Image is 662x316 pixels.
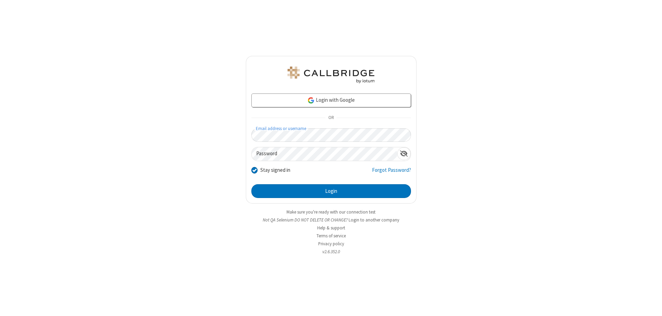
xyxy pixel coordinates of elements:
a: Terms of service [317,233,346,239]
li: v2.6.352.0 [246,248,417,255]
iframe: Chat [645,298,657,311]
a: Forgot Password? [372,166,411,179]
a: Help & support [317,225,345,231]
li: Not QA Selenium DO NOT DELETE OR CHANGE? [246,217,417,223]
button: Login to another company [349,217,399,223]
img: google-icon.png [307,97,315,104]
div: Show password [397,147,411,160]
button: Login [251,184,411,198]
a: Login with Google [251,93,411,107]
a: Privacy policy [318,241,344,247]
a: Make sure you're ready with our connection test [287,209,375,215]
input: Email address or username [251,128,411,142]
img: QA Selenium DO NOT DELETE OR CHANGE [286,67,376,83]
span: OR [325,113,337,123]
input: Password [252,147,397,161]
label: Stay signed in [260,166,290,174]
